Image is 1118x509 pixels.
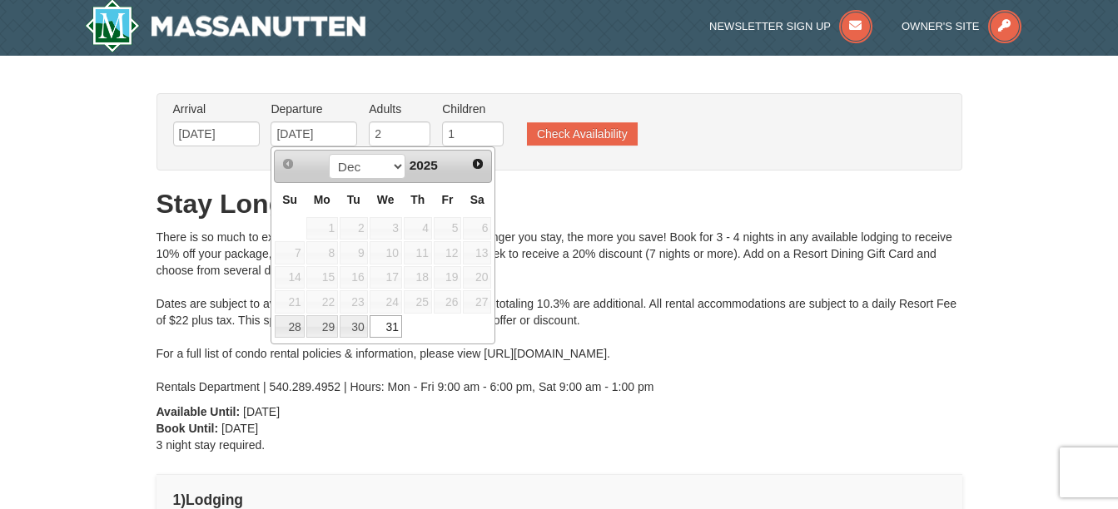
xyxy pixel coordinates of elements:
span: 10 [370,241,402,264]
td: available [462,265,492,290]
span: 17 [370,266,402,289]
span: 20 [463,266,491,289]
strong: Book Until: [157,422,219,435]
span: 27 [463,290,491,314]
a: Owner's Site [902,20,1021,32]
span: 24 [370,290,402,314]
span: 26 [434,290,462,314]
td: available [403,289,433,314]
span: Tuesday [347,193,360,206]
label: Adults [369,101,430,117]
span: Wednesday [377,193,395,206]
strong: Available Until: [157,405,241,418]
h4: 1 Lodging [173,492,946,508]
a: Next [467,152,490,175]
span: [DATE] [243,405,280,418]
td: available [306,289,339,314]
td: available [339,289,369,314]
span: Next [471,157,484,170]
td: available [369,216,403,241]
a: 30 [340,315,368,339]
span: Prev [281,157,295,170]
span: 1 [306,217,338,240]
td: available [369,265,403,290]
td: available [274,265,305,290]
div: There is so much to explore at [GEOGRAPHIC_DATA] and the longer you stay, the more you save! Book... [157,229,962,395]
span: 7 [275,241,304,264]
span: 19 [434,266,462,289]
span: 25 [404,290,432,314]
span: Thursday [410,193,425,206]
span: 5 [434,217,462,240]
span: 13 [463,241,491,264]
td: available [339,314,369,339]
label: Arrival [173,101,260,117]
span: [DATE] [221,422,258,435]
label: Departure [271,101,357,117]
td: available [274,314,305,339]
a: 31 [370,315,402,339]
td: available [403,265,433,290]
td: available [274,240,305,265]
span: 14 [275,266,304,289]
span: 12 [434,241,462,264]
span: 11 [404,241,432,264]
span: 3 [370,217,402,240]
td: available [433,265,463,290]
span: 23 [340,290,368,314]
td: available [306,240,339,265]
span: 4 [404,217,432,240]
td: available [369,240,403,265]
span: Friday [441,193,453,206]
a: 28 [275,315,304,339]
span: 2025 [410,158,438,172]
span: Monday [314,193,330,206]
td: available [433,216,463,241]
span: 18 [404,266,432,289]
h1: Stay Longer Save More [157,187,962,220]
span: Sunday [282,193,297,206]
td: available [462,240,492,265]
span: 6 [463,217,491,240]
a: Prev [276,152,300,175]
td: available [274,289,305,314]
span: 21 [275,290,304,314]
span: 8 [306,241,338,264]
td: available [306,265,339,290]
td: available [306,216,339,241]
span: 16 [340,266,368,289]
span: 15 [306,266,338,289]
td: available [403,240,433,265]
td: available [403,216,433,241]
a: 29 [306,315,338,339]
td: available [462,216,492,241]
td: available [339,265,369,290]
a: Newsletter Sign Up [709,20,872,32]
span: 22 [306,290,338,314]
span: 2 [340,217,368,240]
span: ) [181,492,186,508]
span: 3 night stay required. [157,438,266,452]
span: Newsletter Sign Up [709,20,831,32]
td: available [306,314,339,339]
td: available [339,216,369,241]
td: available [369,314,403,339]
span: 9 [340,241,368,264]
td: available [433,289,463,314]
td: available [369,289,403,314]
span: Saturday [470,193,484,206]
td: available [433,240,463,265]
span: Owner's Site [902,20,980,32]
td: available [462,289,492,314]
td: available [339,240,369,265]
label: Children [442,101,504,117]
button: Check Availability [527,122,638,146]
